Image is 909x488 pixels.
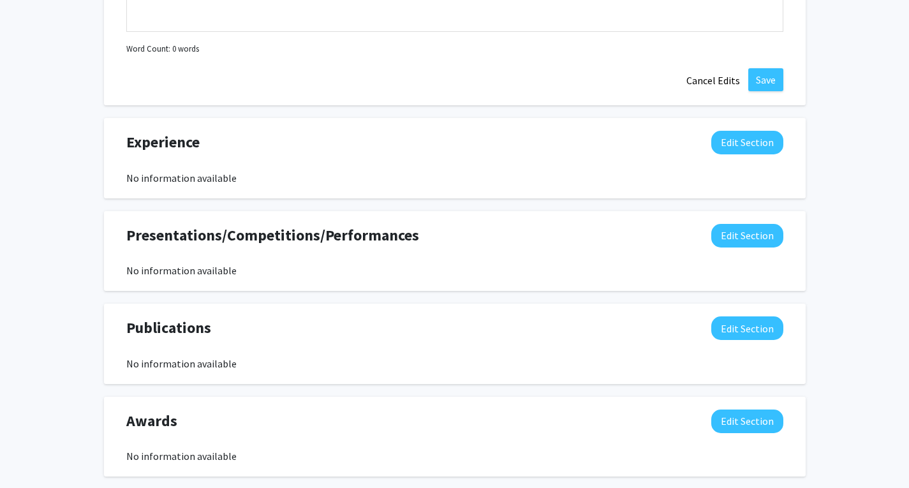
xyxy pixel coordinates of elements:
div: No information available [126,356,783,371]
button: Save [748,68,783,91]
button: Edit Presentations/Competitions/Performances [711,224,783,248]
button: Edit Experience [711,131,783,154]
div: No information available [126,170,783,186]
iframe: Chat [10,431,54,478]
span: Experience [126,131,200,154]
button: Edit Awards [711,410,783,433]
div: No information available [126,448,783,464]
small: Word Count: 0 words [126,43,199,55]
button: Edit Publications [711,316,783,340]
button: Cancel Edits [678,68,748,92]
span: Awards [126,410,177,433]
span: Presentations/Competitions/Performances [126,224,419,247]
div: No information available [126,263,783,278]
span: Publications [126,316,211,339]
